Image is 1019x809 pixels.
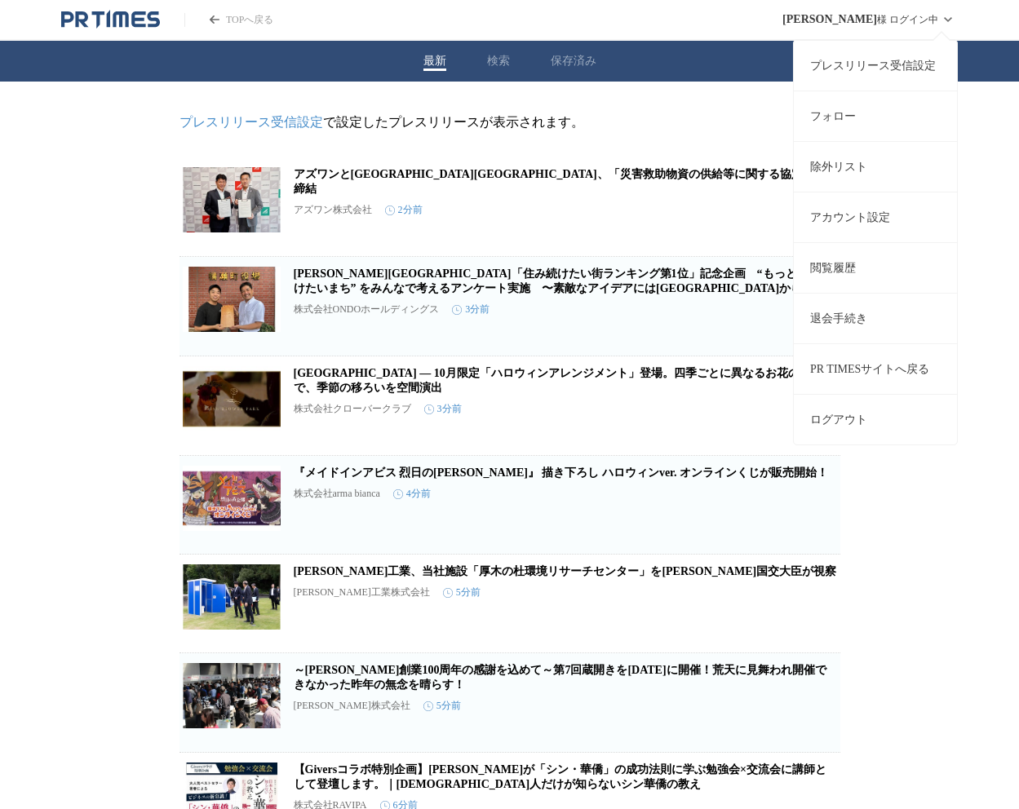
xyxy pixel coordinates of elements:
p: で設定したプレスリリースが表示されます。 [179,114,840,131]
a: PR TIMESのトップページはこちら [184,13,273,27]
img: ～黄桜創業100周年の感謝を込めて～第7回蔵開きを11月8日（土）に開催！荒天に見舞われ開催できなかった昨年の無念を晴らす！ [183,663,281,728]
time: 3分前 [452,303,490,316]
a: アカウント設定 [794,192,957,242]
span: [PERSON_NAME] [782,13,877,26]
button: ログアウト [794,394,957,444]
a: プレスリリース受信設定 [794,40,957,91]
time: 2分前 [385,203,423,217]
p: 株式会社arma bianca [294,487,380,501]
a: フォロー [794,91,957,141]
img: EBISU FLOWER PARK札幌店 ― 10月限定「ハロウィンアレンジメント」登場。四季ごとに異なるお花の色彩で、季節の移ろいを空間演出 [183,366,281,431]
a: 閲覧履歴 [794,242,957,293]
time: 5分前 [423,699,461,713]
img: アズワンと大阪市西区、「災害救助物資の供給等に関する協定」を締結 [183,167,281,232]
button: 最新 [423,54,446,69]
time: 5分前 [443,586,481,599]
a: 【Giversコラボ特別企画】[PERSON_NAME]が「シン・華僑」の成功法則に学ぶ勉強会×交流会に講師として登壇します。｜[DEMOGRAPHIC_DATA]人だけが知らないシン華僑の教え [294,763,827,790]
a: アズワンと[GEOGRAPHIC_DATA][GEOGRAPHIC_DATA]、「災害救助物資の供給等に関する協定」を締結 [294,168,826,195]
time: 3分前 [424,402,462,416]
a: PR TIMESのトップページはこちら [61,10,160,29]
a: [PERSON_NAME][GEOGRAPHIC_DATA]「住み続けたい街ランキング第1位」記念企画 “もっと住み続けたいまち” をみんなで考えるアンケート実施 〜素敵なアイデアには[GEOG... [294,267,837,309]
a: PR TIMESサイトへ戻る [794,343,957,394]
img: 管清工業、当社施設「厚木の杜環境リサーチセンター」を中野国交大臣が視察 [183,564,281,630]
a: [GEOGRAPHIC_DATA] ― 10月限定「ハロウィンアレンジメント」登場。四季ごとに異なるお花の色彩で、季節の移ろいを空間演出 [294,367,822,394]
img: 『メイドインアビス 烈日の黄金郷』 描き下ろし ハロウィンver. オンラインくじが販売開始！ [183,466,281,531]
a: [PERSON_NAME]工業、当社施設「厚木の杜環境リサーチセンター」を[PERSON_NAME]国交大臣が視察 [294,565,837,577]
time: 4分前 [393,487,431,501]
p: [PERSON_NAME]株式会社 [294,699,410,713]
p: 株式会社クローバークラブ [294,402,411,416]
p: 株式会社ONDOホールディングス [294,303,440,316]
img: 横瀬町「住み続けたい街ランキング第1位」記念企画 “もっと住み続けたいまち” をみんなで考えるアンケート実施 〜素敵なアイデアには武甲温泉からプレゼント〜 [183,267,281,332]
a: 除外リスト [794,141,957,192]
button: 検索 [487,54,510,69]
p: アズワン株式会社 [294,203,372,217]
a: プレスリリース受信設定 [179,115,323,129]
a: ～[PERSON_NAME]創業100周年の感謝を込めて～第7回蔵開きを[DATE]に開催！荒天に見舞われ開催できなかった昨年の無念を晴らす！ [294,664,826,691]
a: 『メイドインアビス 烈日の[PERSON_NAME]』 描き下ろし ハロウィンver. オンラインくじが販売開始！ [294,466,829,479]
p: [PERSON_NAME]工業株式会社 [294,586,430,599]
a: 退会手続き [794,293,957,343]
button: 保存済み [551,54,596,69]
